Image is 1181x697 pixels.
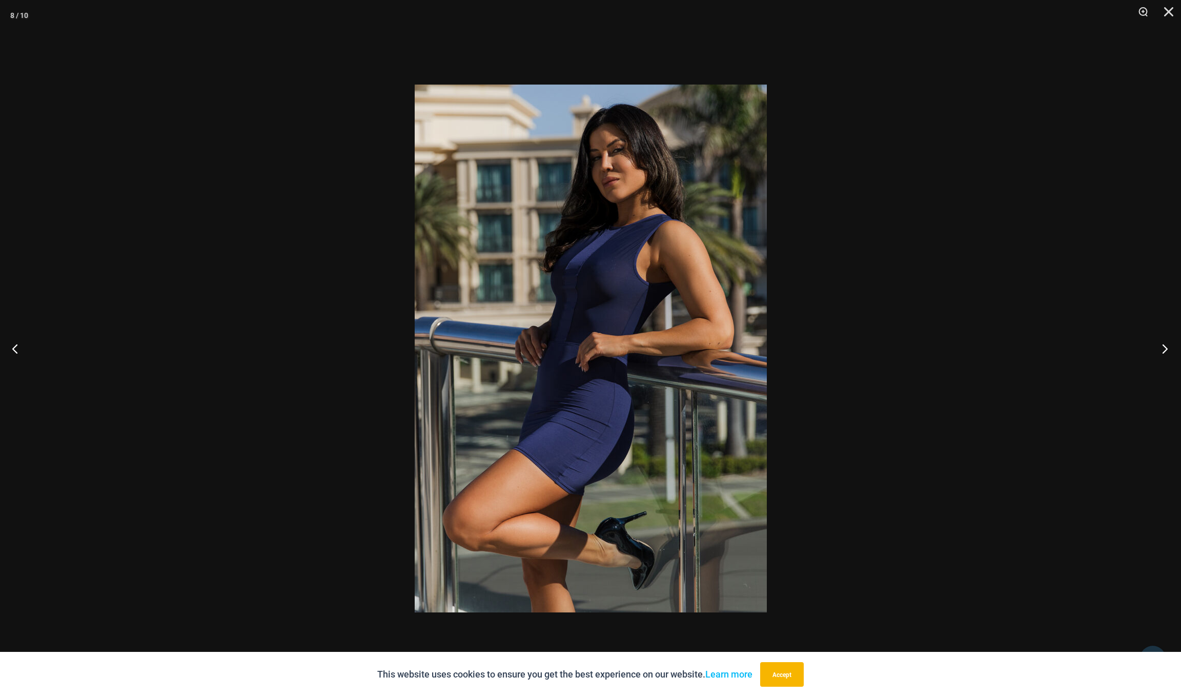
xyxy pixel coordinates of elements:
[415,85,767,612] img: Desire Me Navy 5192 Dress 13
[705,669,752,680] a: Learn more
[377,667,752,682] p: This website uses cookies to ensure you get the best experience on our website.
[1143,323,1181,374] button: Next
[10,8,28,23] div: 8 / 10
[760,662,804,687] button: Accept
